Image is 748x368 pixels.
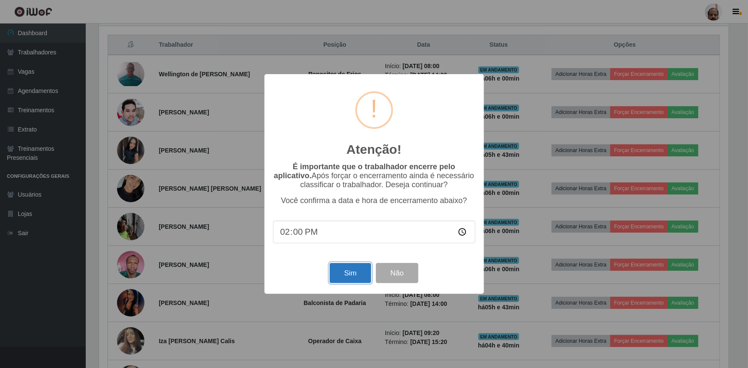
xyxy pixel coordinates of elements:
[330,263,371,283] button: Sim
[274,162,455,180] b: É importante que o trabalhador encerre pelo aplicativo.
[273,196,475,205] p: Você confirma a data e hora de encerramento abaixo?
[376,263,418,283] button: Não
[273,162,475,189] p: Após forçar o encerramento ainda é necessário classificar o trabalhador. Deseja continuar?
[346,142,401,157] h2: Atenção!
